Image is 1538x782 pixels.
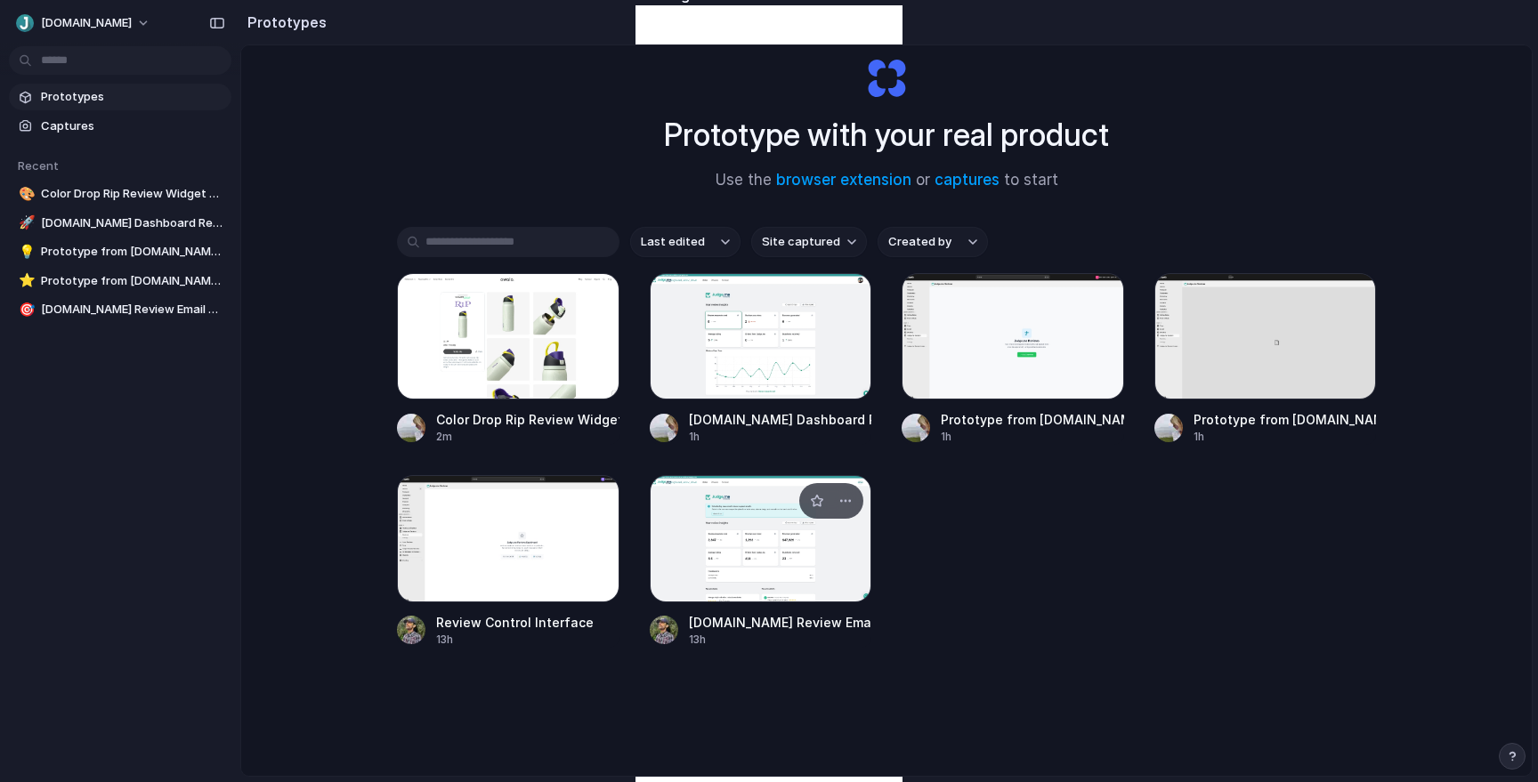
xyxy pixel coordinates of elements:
[19,242,31,262] div: 💡
[641,233,705,251] span: Last edited
[41,14,132,32] span: [DOMAIN_NAME]
[41,301,224,318] span: [DOMAIN_NAME] Review Email Automation
[1194,429,1377,445] div: 1h
[751,227,867,257] button: Site captured
[41,214,224,232] span: [DOMAIN_NAME] Dashboard Redesign
[397,475,619,647] a: Review Control InterfaceReview Control Interface13h
[397,273,619,445] a: Color Drop Rip Review Widget with AI InsightsColor Drop Rip Review Widget with AI Insights2m
[16,185,34,203] button: 🎨
[630,227,741,257] button: Last edited
[941,429,1124,445] div: 1h
[436,429,619,445] div: 2m
[689,410,872,429] div: [DOMAIN_NAME] Dashboard Redesign
[19,213,31,233] div: 🚀
[664,111,1109,158] h1: Prototype with your real product
[41,117,224,135] span: Captures
[650,475,872,647] a: Judge.me Review Email Automation[DOMAIN_NAME] Review Email Automation13h
[9,181,231,207] a: 🎨Color Drop Rip Review Widget with AI Insights
[902,273,1124,445] a: Prototype from Judge.me Reviews Shopify AdminPrototype from [DOMAIN_NAME] Reviews Shopify Admin1h
[650,273,872,445] a: Judge.me Dashboard Redesign[DOMAIN_NAME] Dashboard Redesign1h
[41,243,224,261] span: Prototype from [DOMAIN_NAME] Reviews Shopify Admin
[878,227,988,257] button: Created by
[19,300,31,320] div: 🎯
[689,632,872,648] div: 13h
[1194,410,1377,429] div: Prototype from [DOMAIN_NAME] Reviews Admin (test_store_anna_aplril_2025)
[16,243,34,261] button: 💡
[716,169,1058,192] span: Use the or to start
[1154,273,1377,445] a: Prototype from Judge.me Reviews Admin (test_store_anna_aplril_2025)Prototype from [DOMAIN_NAME] R...
[18,158,59,173] span: Recent
[436,613,594,632] div: Review Control Interface
[41,88,224,106] span: Prototypes
[9,238,231,265] a: 💡Prototype from [DOMAIN_NAME] Reviews Shopify Admin
[9,268,231,294] a: ⭐Prototype from [DOMAIN_NAME] Reviews Admin (test_store_anna_aplril_2025)
[41,185,224,203] span: Color Drop Rip Review Widget with AI Insights
[888,233,951,251] span: Created by
[762,233,840,251] span: Site captured
[941,410,1124,429] div: Prototype from [DOMAIN_NAME] Reviews Shopify Admin
[9,9,159,37] button: [DOMAIN_NAME]
[436,410,619,429] div: Color Drop Rip Review Widget with AI Insights
[689,429,872,445] div: 1h
[9,210,231,237] a: 🚀[DOMAIN_NAME] Dashboard Redesign
[16,214,34,232] button: 🚀
[41,272,224,290] span: Prototype from [DOMAIN_NAME] Reviews Admin (test_store_anna_aplril_2025)
[16,272,34,290] button: ⭐
[19,270,31,291] div: ⭐
[935,171,1000,189] a: captures
[9,113,231,140] a: Captures
[9,296,231,323] a: 🎯[DOMAIN_NAME] Review Email Automation
[776,171,911,189] a: browser extension
[19,184,31,205] div: 🎨
[689,613,872,632] div: [DOMAIN_NAME] Review Email Automation
[240,12,327,33] h2: Prototypes
[436,632,594,648] div: 13h
[9,84,231,110] a: Prototypes
[16,301,34,318] button: 🎯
